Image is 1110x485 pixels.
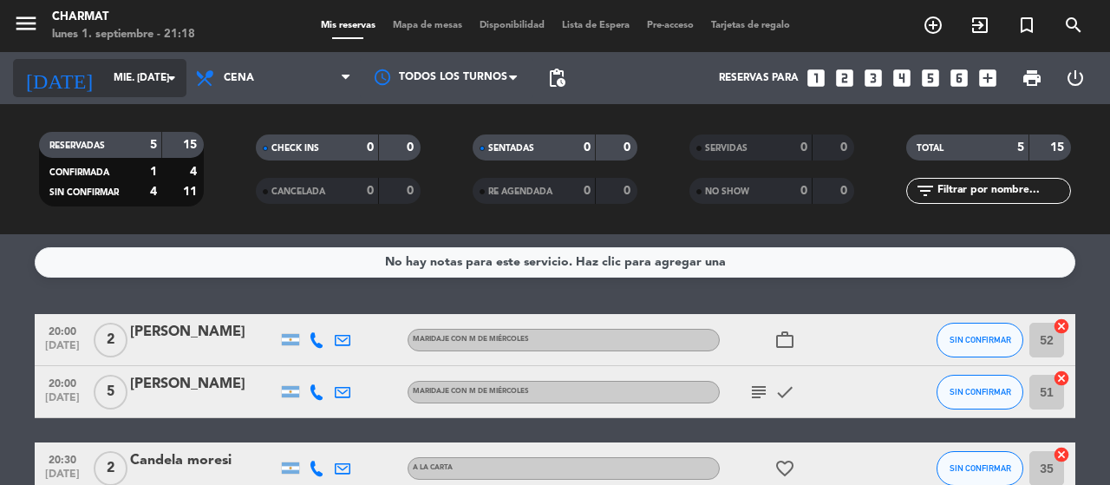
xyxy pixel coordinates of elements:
i: arrow_drop_down [161,68,182,88]
span: SIN CONFIRMAR [950,387,1011,397]
i: add_circle_outline [923,15,943,36]
i: filter_list [915,180,936,201]
button: SIN CONFIRMAR [937,375,1023,410]
strong: 4 [190,166,200,178]
span: RE AGENDADA [488,187,552,196]
span: Mis reservas [312,21,384,30]
strong: 4 [150,186,157,198]
strong: 0 [407,185,417,197]
strong: 0 [367,185,374,197]
span: Maridaje con M de miércoles [413,336,529,343]
span: Mapa de mesas [384,21,471,30]
i: search [1063,15,1084,36]
span: 20:00 [41,320,84,340]
i: looks_two [833,67,856,89]
div: lunes 1. septiembre - 21:18 [52,26,195,43]
i: looks_5 [919,67,942,89]
strong: 5 [150,139,157,151]
span: Reservas para [719,72,799,84]
i: power_settings_new [1065,68,1086,88]
i: looks_4 [891,67,913,89]
span: Cena [224,72,254,84]
strong: 0 [800,141,807,154]
strong: 0 [584,141,591,154]
i: cancel [1053,318,1070,335]
span: NO SHOW [705,187,749,196]
span: Disponibilidad [471,21,553,30]
span: CONFIRMADA [49,168,109,177]
i: favorite_border [774,458,795,479]
span: CANCELADA [271,187,325,196]
strong: 0 [584,185,591,197]
div: No hay notas para este servicio. Haz clic para agregar una [385,252,726,272]
strong: 0 [624,141,634,154]
input: Filtrar por nombre... [936,181,1070,200]
i: looks_one [805,67,827,89]
i: looks_6 [948,67,970,89]
i: menu [13,10,39,36]
span: TOTAL [917,144,943,153]
span: A LA CARTA [413,464,453,471]
span: [DATE] [41,392,84,412]
strong: 5 [1017,141,1024,154]
i: [DATE] [13,59,105,97]
strong: 0 [800,185,807,197]
strong: 15 [183,139,200,151]
div: [PERSON_NAME] [130,321,277,344]
i: cancel [1053,370,1070,387]
span: Lista de Espera [553,21,638,30]
span: Pre-acceso [638,21,702,30]
span: [DATE] [41,340,84,360]
span: 2 [94,323,127,357]
div: Charmat [52,9,195,26]
strong: 15 [1050,141,1068,154]
strong: 0 [407,141,417,154]
i: cancel [1053,446,1070,463]
span: SIN CONFIRMAR [950,335,1011,344]
div: LOG OUT [1054,52,1097,104]
div: [PERSON_NAME] [130,373,277,396]
i: add_box [976,67,999,89]
strong: 0 [367,141,374,154]
span: SERVIDAS [705,144,748,153]
i: looks_3 [862,67,885,89]
i: work_outline [774,330,795,351]
button: menu [13,10,39,43]
i: exit_to_app [970,15,990,36]
span: print [1022,68,1042,88]
button: SIN CONFIRMAR [937,323,1023,357]
span: Maridaje con M de miércoles [413,388,529,395]
i: check [774,382,795,403]
span: pending_actions [546,68,567,88]
strong: 0 [840,185,851,197]
i: subject [748,382,769,403]
span: CHECK INS [271,144,319,153]
strong: 0 [840,141,851,154]
strong: 1 [150,166,157,178]
span: Tarjetas de regalo [702,21,799,30]
span: SIN CONFIRMAR [49,188,119,197]
span: RESERVADAS [49,141,105,150]
strong: 0 [624,185,634,197]
i: turned_in_not [1016,15,1037,36]
strong: 11 [183,186,200,198]
span: 20:30 [41,449,84,469]
span: SENTADAS [488,144,534,153]
span: 20:00 [41,372,84,392]
span: SIN CONFIRMAR [950,463,1011,473]
div: Candela moresi [130,449,277,472]
span: 5 [94,375,127,410]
